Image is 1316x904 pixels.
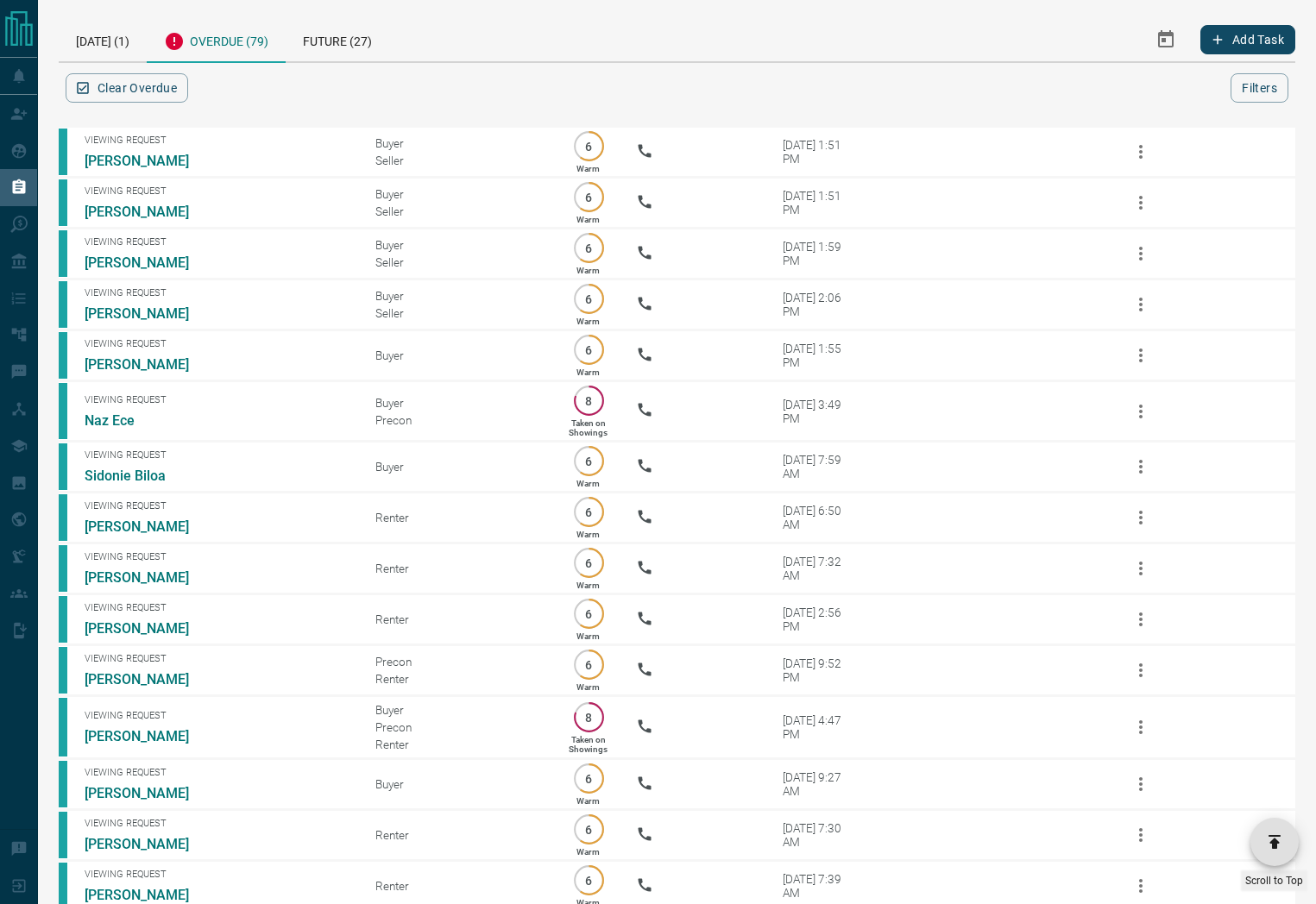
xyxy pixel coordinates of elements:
a: [PERSON_NAME] [85,204,214,220]
span: Viewing Request [85,767,349,778]
div: Future (27) [286,17,389,61]
div: [DATE] 7:39 AM [783,872,856,900]
div: [DATE] 1:59 PM [783,240,856,267]
div: [DATE] (1) [59,17,147,61]
div: condos.ca [59,545,67,592]
span: Viewing Request [85,135,349,146]
a: [PERSON_NAME] [85,153,214,169]
div: Buyer [375,460,541,474]
span: Viewing Request [85,338,349,349]
span: Viewing Request [85,500,349,512]
p: 6 [582,823,595,836]
div: [DATE] 3:49 PM [783,398,856,425]
div: Renter [375,828,541,842]
span: Viewing Request [85,287,349,298]
div: condos.ca [59,812,67,858]
span: Viewing Request [85,869,349,880]
div: condos.ca [59,179,67,226]
div: condos.ca [59,281,67,328]
div: [DATE] 6:50 AM [783,504,856,531]
div: [DATE] 1:51 PM [783,189,856,217]
p: 6 [582,292,595,305]
a: [PERSON_NAME] [85,518,214,535]
div: Renter [375,511,541,524]
div: [DATE] 7:32 AM [783,555,856,582]
button: Add Task [1200,25,1295,54]
span: Scroll to Top [1245,875,1303,887]
div: Renter [375,738,541,751]
div: Renter [375,562,541,575]
div: [DATE] 9:27 AM [783,770,856,798]
span: Viewing Request [85,236,349,248]
a: [PERSON_NAME] [85,836,214,852]
div: Precon [375,720,541,734]
div: [DATE] 7:30 AM [783,821,856,849]
button: Clear Overdue [66,73,188,103]
p: 6 [582,343,595,356]
div: Buyer [375,348,541,362]
div: condos.ca [59,698,67,756]
div: [DATE] 1:55 PM [783,342,856,369]
p: Warm [576,581,600,590]
a: [PERSON_NAME] [85,569,214,586]
p: 8 [582,394,595,407]
p: Warm [576,682,600,692]
p: 6 [582,874,595,887]
a: [PERSON_NAME] [85,728,214,744]
p: 6 [582,191,595,204]
p: Taken on Showings [569,735,608,754]
span: Viewing Request [85,551,349,562]
div: condos.ca [59,129,67,175]
a: Sidonie Biloa [85,468,214,484]
div: Seller [375,255,541,269]
p: 6 [582,556,595,569]
div: Overdue (79) [147,17,286,63]
div: Renter [375,879,541,893]
a: [PERSON_NAME] [85,254,214,271]
button: Select Date Range [1145,19,1187,60]
div: condos.ca [59,647,67,694]
p: Warm [576,847,600,857]
div: condos.ca [59,383,67,439]
a: Naz Ece [85,412,214,429]
span: Viewing Request [85,818,349,829]
div: Buyer [375,396,541,410]
div: Buyer [375,187,541,201]
div: Buyer [375,703,541,717]
a: [PERSON_NAME] [85,305,214,322]
div: condos.ca [59,230,67,277]
p: Warm [576,796,600,806]
div: condos.ca [59,332,67,379]
p: Warm [576,215,600,224]
div: Precon [375,413,541,427]
button: Filters [1231,73,1288,103]
a: [PERSON_NAME] [85,620,214,637]
p: Warm [576,266,600,275]
span: Viewing Request [85,602,349,613]
p: 6 [582,607,595,620]
p: 6 [582,140,595,153]
div: [DATE] 4:47 PM [783,713,856,741]
div: [DATE] 7:59 AM [783,453,856,480]
a: [PERSON_NAME] [85,785,214,801]
div: condos.ca [59,761,67,807]
p: Warm [576,164,600,173]
div: Buyer [375,238,541,252]
div: [DATE] 2:56 PM [783,606,856,633]
div: [DATE] 1:51 PM [783,138,856,166]
p: 8 [582,711,595,724]
div: condos.ca [59,596,67,643]
a: [PERSON_NAME] [85,671,214,687]
div: condos.ca [59,443,67,490]
span: Viewing Request [85,449,349,461]
div: Renter [375,612,541,626]
div: [DATE] 9:52 PM [783,656,856,684]
div: Seller [375,154,541,167]
p: 6 [582,772,595,785]
div: [DATE] 2:06 PM [783,291,856,318]
p: Taken on Showings [569,418,608,437]
a: [PERSON_NAME] [85,356,214,373]
p: Warm [576,631,600,641]
p: Warm [576,530,600,539]
a: [PERSON_NAME] [85,887,214,903]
